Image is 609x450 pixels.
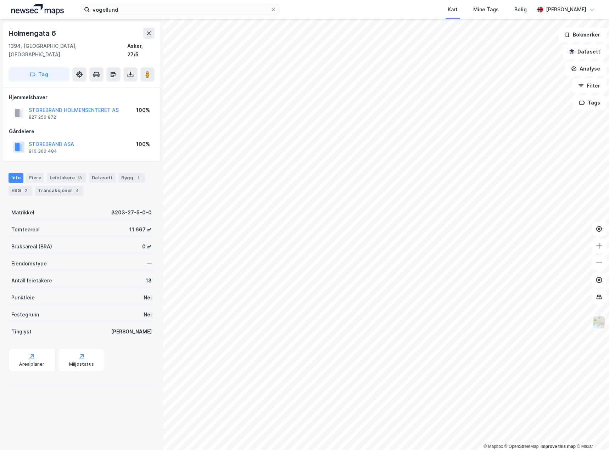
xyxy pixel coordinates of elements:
[11,293,35,302] div: Punktleie
[11,310,39,319] div: Festegrunn
[11,259,47,268] div: Eiendomstype
[9,173,23,183] div: Info
[9,28,57,39] div: Holmengata 6
[22,187,29,194] div: 2
[90,4,270,15] input: Søk på adresse, matrikkel, gårdeiere, leietakere eller personer
[47,173,86,183] div: Leietakere
[118,173,145,183] div: Bygg
[127,42,155,59] div: Asker, 27/5
[9,93,154,102] div: Hjemmelshaver
[142,242,152,251] div: 0 ㎡
[11,208,34,217] div: Matrikkel
[574,416,609,450] iframe: Chat Widget
[572,79,606,93] button: Filter
[563,45,606,59] button: Datasett
[11,4,64,15] img: logo.a4113a55bc3d86da70a041830d287a7e.svg
[546,5,586,14] div: [PERSON_NAME]
[76,174,83,181] div: 13
[19,361,44,367] div: Arealplaner
[35,186,84,196] div: Transaksjoner
[136,140,150,148] div: 100%
[29,114,56,120] div: 827 250 872
[541,444,576,449] a: Improve this map
[573,96,606,110] button: Tags
[111,208,152,217] div: 3203-27-5-0-0
[514,5,527,14] div: Bolig
[11,276,52,285] div: Antall leietakere
[565,62,606,76] button: Analyse
[11,242,52,251] div: Bruksareal (BRA)
[147,259,152,268] div: —
[574,416,609,450] div: Kontrollprogram for chat
[111,327,152,336] div: [PERSON_NAME]
[135,174,142,181] div: 1
[448,5,458,14] div: Kart
[69,361,94,367] div: Miljøstatus
[9,67,69,81] button: Tag
[29,148,57,154] div: 916 300 484
[592,316,606,329] img: Z
[558,28,606,42] button: Bokmerker
[74,187,81,194] div: 4
[136,106,150,114] div: 100%
[11,327,32,336] div: Tinglyst
[129,225,152,234] div: 11 667 ㎡
[144,310,152,319] div: Nei
[473,5,499,14] div: Mine Tags
[89,173,116,183] div: Datasett
[504,444,539,449] a: OpenStreetMap
[11,225,40,234] div: Tomteareal
[9,42,127,59] div: 1394, [GEOGRAPHIC_DATA], [GEOGRAPHIC_DATA]
[9,186,32,196] div: ESG
[484,444,503,449] a: Mapbox
[144,293,152,302] div: Nei
[146,276,152,285] div: 13
[26,173,44,183] div: Eiere
[9,127,154,136] div: Gårdeiere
